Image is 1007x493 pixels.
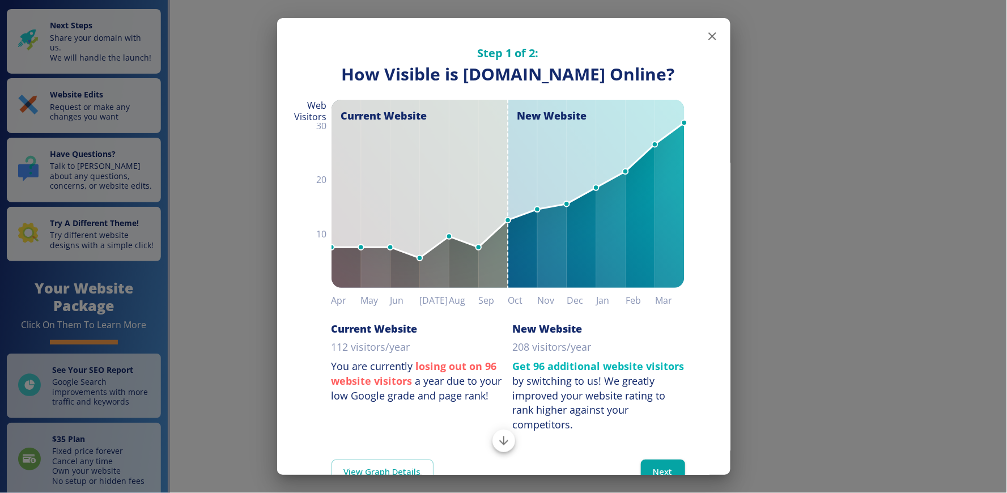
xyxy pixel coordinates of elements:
[597,292,626,308] h6: Jan
[449,292,479,308] h6: Aug
[361,292,390,308] h6: May
[641,460,685,483] button: Next
[513,359,685,373] strong: Get 96 additional website visitors
[513,359,685,432] p: by switching to us!
[390,292,420,308] h6: Jun
[332,292,361,308] h6: Apr
[332,359,504,403] p: You are currently a year due to your low Google grade and page rank!
[538,292,567,308] h6: Nov
[626,292,656,308] h6: Feb
[656,292,685,308] h6: Mar
[479,292,508,308] h6: Sep
[492,430,515,452] button: Scroll to bottom
[420,292,449,308] h6: [DATE]
[567,292,597,308] h6: Dec
[513,374,666,431] div: We greatly improved your website rating to rank higher against your competitors.
[332,359,497,388] strong: losing out on 96 website visitors
[508,292,538,308] h6: Oct
[513,340,592,355] p: 208 visitors/year
[332,340,410,355] p: 112 visitors/year
[513,322,583,335] h6: New Website
[332,460,434,483] a: View Graph Details
[332,322,418,335] h6: Current Website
